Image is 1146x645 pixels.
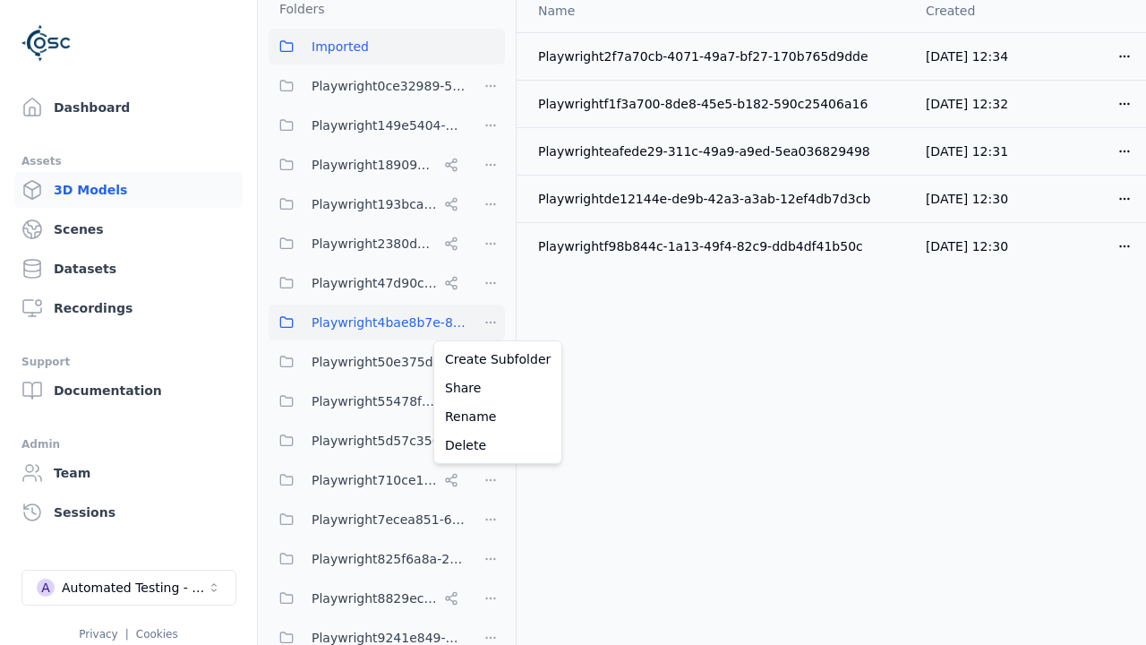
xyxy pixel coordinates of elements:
[438,345,558,374] a: Create Subfolder
[438,402,558,431] a: Rename
[438,374,558,402] a: Share
[438,431,558,460] a: Delete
